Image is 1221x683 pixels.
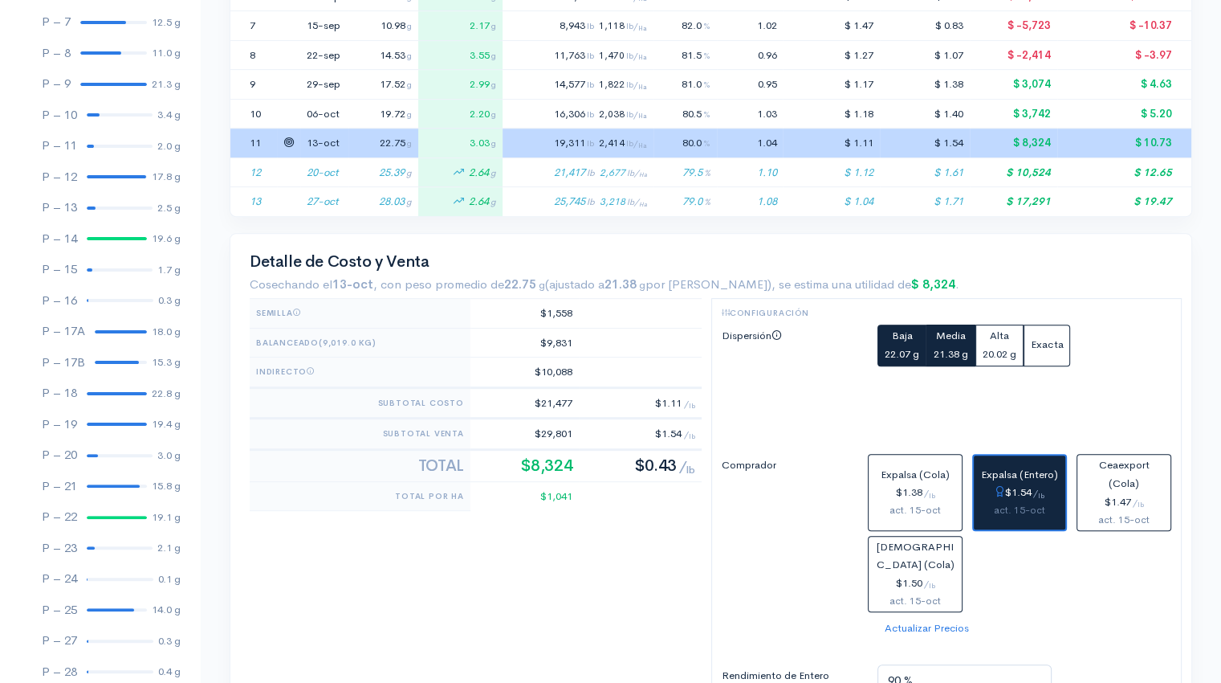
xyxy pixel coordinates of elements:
div: act. 15-oct [980,502,1059,519]
th: Semilla [250,299,470,329]
td: 2.17 [418,11,503,41]
span: $ 1.61 [934,166,963,179]
span: / [924,578,935,589]
td: 13-oct [300,129,348,158]
div: 19.1 g [152,509,181,526]
div: 12.5 g [152,14,181,31]
span: lb [587,167,595,178]
span: / [679,458,695,475]
button: Expalsa (Cola)$1.38/lbact. 15-oct [868,454,963,530]
td: 81.0 [653,70,717,100]
h6: Configuración [722,309,1172,317]
div: P – 13 [42,198,77,217]
span: (ajustado a por [PERSON_NAME]) [545,276,771,292]
th: Total Por Ha [250,481,470,510]
sub: lb [689,432,695,440]
button: Expalsa (Entero)$1.54/lbact. 15-oct [972,454,1067,530]
div: P – 24 [42,570,77,588]
td: $ 4.63 [1057,70,1191,100]
sub: Ha [638,142,647,149]
span: $ 1.40 [934,107,963,121]
span: g [491,137,496,149]
td: 20-oct [300,157,348,187]
span: 12 [250,166,261,179]
div: 0.1 g [158,571,181,587]
td: 2.64 [418,187,503,216]
small: g [639,278,645,292]
span: g [490,196,496,207]
div: P – 20 [42,446,77,464]
span: lb [587,20,594,31]
div: 3.4 g [157,107,181,123]
div: 14.0 g [152,602,181,618]
td: 28.03 [348,187,418,216]
span: lb/ [627,197,647,207]
sub: lb [1038,492,1044,500]
span: g [491,108,496,120]
td: 25,745 [503,187,654,216]
strong: 21.38 [604,276,645,292]
span: g [407,108,412,120]
td: 21,417 [503,157,654,187]
td: $ 1.17 [783,70,880,100]
label: Dispersión [712,325,869,430]
div: P – 7 [42,13,71,31]
div: P – 17A [42,322,85,341]
span: / [1033,487,1044,498]
span: g [491,20,496,31]
span: % [703,108,710,120]
small: 22.07 g [885,347,919,361]
td: 3.03 [418,129,503,158]
span: 1,118 [599,19,647,32]
div: 1.7 g [157,262,181,278]
td: 16,306 [503,99,654,129]
span: lb [587,50,594,61]
div: 0.3 g [158,633,181,649]
div: P – 22 [42,508,77,526]
th: Balanceado [250,328,470,358]
td: 0.95 [717,70,783,100]
strong: 13-oct [332,276,373,292]
div: P – 25 [42,601,77,620]
div: act. 15-oct [875,502,955,519]
span: $ 1.54 [934,136,963,149]
span: g [407,137,412,149]
span: [DEMOGRAPHIC_DATA] (Cola) [877,540,954,572]
td: 79.5 [653,157,717,187]
div: $1.50 [875,575,955,593]
div: P – 10 [42,106,77,125]
td: 2.99 [418,70,503,100]
td: 8,943 [503,11,654,41]
td: $ 1.47 [783,11,880,41]
span: lb/ [626,80,647,90]
td: $ -5,723 [970,11,1057,41]
span: 13 [250,194,261,208]
button: Exacta [1024,325,1070,366]
div: P – 19 [42,415,77,434]
td: $1,558 [470,299,579,329]
span: 9 [250,77,255,91]
td: $1,041 [470,481,579,510]
td: $9,831 [470,328,579,358]
span: g [491,79,496,90]
td: $10,088 [470,358,579,388]
span: % [703,137,710,149]
span: 7 [250,18,255,32]
span: Media [936,329,966,342]
td: $ 17,291 [970,187,1057,216]
td: $ -2,414 [970,40,1057,70]
div: 19.6 g [152,231,181,247]
td: $ -3.97 [1057,40,1191,70]
td: $1.54 [579,419,701,450]
td: 82.0 [653,11,717,41]
label: Comprador [712,454,869,611]
small: 20.02 g [983,347,1016,361]
span: lb [587,79,594,90]
div: Cosechando el , con peso promedio de , se estima una utilidad de . [250,276,1172,294]
td: 22-sep [300,40,348,70]
span: (9,019.0 kg) [319,337,376,348]
sub: lb [686,464,694,476]
span: g [407,20,412,31]
sub: Ha [638,25,647,32]
span: / [924,487,935,498]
